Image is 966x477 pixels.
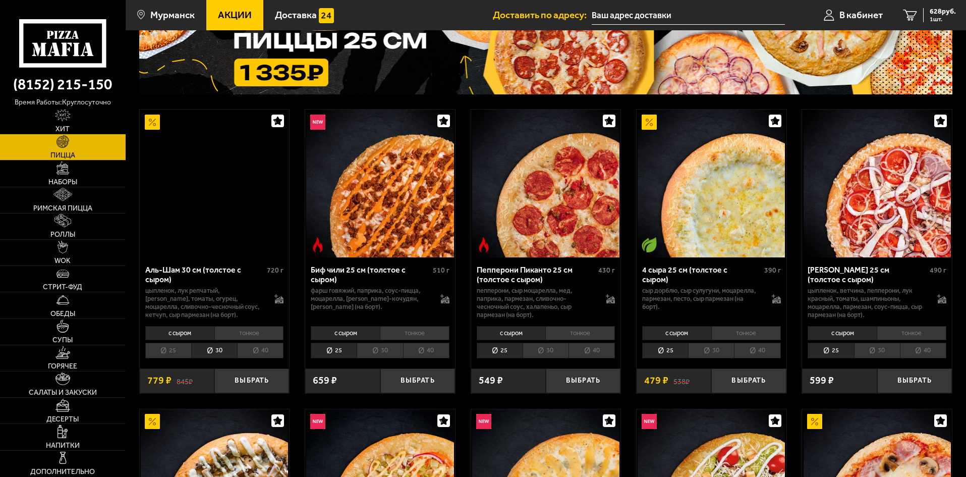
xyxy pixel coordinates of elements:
[930,8,956,15] span: 628 руб.
[310,115,325,130] img: Новинка
[52,337,73,344] span: Супы
[145,343,191,358] li: 25
[29,389,97,396] span: Салаты и закуски
[48,179,77,186] span: Наборы
[476,414,491,429] img: Новинка
[471,110,621,257] a: Острое блюдоПепперони Пиканто 25 см (толстое с сыром)
[311,326,380,340] li: с сыром
[592,6,785,25] input: Ваш адрес доставки
[877,368,952,393] button: Выбрать
[877,326,946,340] li: тонкое
[637,110,786,257] a: АкционныйВегетарианское блюдо4 сыра 25 см (толстое с сыром)
[54,257,71,264] span: WOK
[145,287,265,319] p: цыпленок, лук репчатый, [PERSON_NAME], томаты, огурец, моцарелла, сливочно-чесночный соус, кетчуп...
[48,363,77,370] span: Горячее
[275,10,317,20] span: Доставка
[50,231,75,238] span: Роллы
[33,205,92,212] span: Римская пицца
[310,237,325,252] img: Острое блюдо
[191,343,237,358] li: 30
[150,10,195,20] span: Мурманск
[313,376,337,386] span: 659 ₽
[569,343,615,358] li: 40
[145,326,214,340] li: с сыром
[267,266,283,275] span: 720 г
[145,115,160,130] img: Акционный
[50,310,75,317] span: Обеды
[642,414,657,429] img: Новинка
[472,110,619,257] img: Пепперони Пиканто 25 см (толстое с сыром)
[642,265,762,284] div: 4 сыра 25 см (толстое с сыром)
[545,326,615,340] li: тонкое
[46,442,80,449] span: Напитки
[493,10,592,20] span: Доставить по адресу:
[477,343,523,358] li: 25
[311,343,357,358] li: 25
[479,376,503,386] span: 549 ₽
[808,343,854,358] li: 25
[598,266,615,275] span: 430 г
[477,265,596,284] div: Пепперони Пиканто 25 см (толстое с сыром)
[357,343,403,358] li: 30
[644,376,668,386] span: 479 ₽
[310,414,325,429] img: Новинка
[145,265,265,284] div: Аль-Шам 30 см (толстое с сыром)
[380,368,455,393] button: Выбрать
[177,376,193,386] s: 845 ₽
[311,265,430,284] div: Биф чили 25 см (толстое с сыром)
[218,10,252,20] span: Акции
[476,237,491,252] img: Острое блюдо
[140,110,290,257] a: АкционныйАль-Шам 30 см (толстое с сыром)
[46,416,79,423] span: Десерты
[673,376,690,386] s: 538 ₽
[711,326,781,340] li: тонкое
[930,266,946,275] span: 490 г
[523,343,569,358] li: 30
[807,414,822,429] img: Акционный
[592,6,785,25] span: Мурманск, улица Капитана Орликовой, 19
[642,115,657,130] img: Акционный
[477,326,546,340] li: с сыром
[305,110,455,257] a: НовинкаОстрое блюдоБиф чили 25 см (толстое с сыром)
[546,368,620,393] button: Выбрать
[237,343,283,358] li: 40
[642,287,762,311] p: сыр дорблю, сыр сулугуни, моцарелла, пармезан, песто, сыр пармезан (на борт).
[403,343,449,358] li: 40
[145,414,160,429] img: Акционный
[808,265,927,284] div: [PERSON_NAME] 25 см (толстое с сыром)
[808,326,877,340] li: с сыром
[214,326,284,340] li: тонкое
[734,343,780,358] li: 40
[319,8,334,23] img: 15daf4d41897b9f0e9f617042186c801.svg
[638,110,785,257] img: 4 сыра 25 см (толстое с сыром)
[50,152,75,159] span: Пицца
[810,376,834,386] span: 599 ₽
[477,287,596,319] p: пепперони, сыр Моцарелла, мед, паприка, пармезан, сливочно-чесночный соус, халапеньо, сыр пармеза...
[55,126,70,133] span: Хит
[711,368,786,393] button: Выбрать
[804,110,951,257] img: Петровская 25 см (толстое с сыром)
[214,368,289,393] button: Выбрать
[30,468,95,475] span: Дополнительно
[147,376,172,386] span: 779 ₽
[839,10,883,20] span: В кабинет
[311,287,430,311] p: фарш говяжий, паприка, соус-пицца, моцарелла, [PERSON_NAME]-кочудян, [PERSON_NAME] (на борт).
[930,16,956,22] span: 1 шт.
[764,266,781,275] span: 390 г
[306,110,453,257] img: Биф чили 25 см (толстое с сыром)
[642,237,657,252] img: Вегетарианское блюдо
[854,343,900,358] li: 30
[802,110,952,257] a: Петровская 25 см (толстое с сыром)
[688,343,734,358] li: 30
[900,343,946,358] li: 40
[380,326,449,340] li: тонкое
[43,284,82,291] span: Стрит-фуд
[642,326,711,340] li: с сыром
[808,287,927,319] p: цыпленок, ветчина, пепперони, лук красный, томаты, шампиньоны, моцарелла, пармезан, соус-пицца, с...
[433,266,449,275] span: 510 г
[642,343,688,358] li: 25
